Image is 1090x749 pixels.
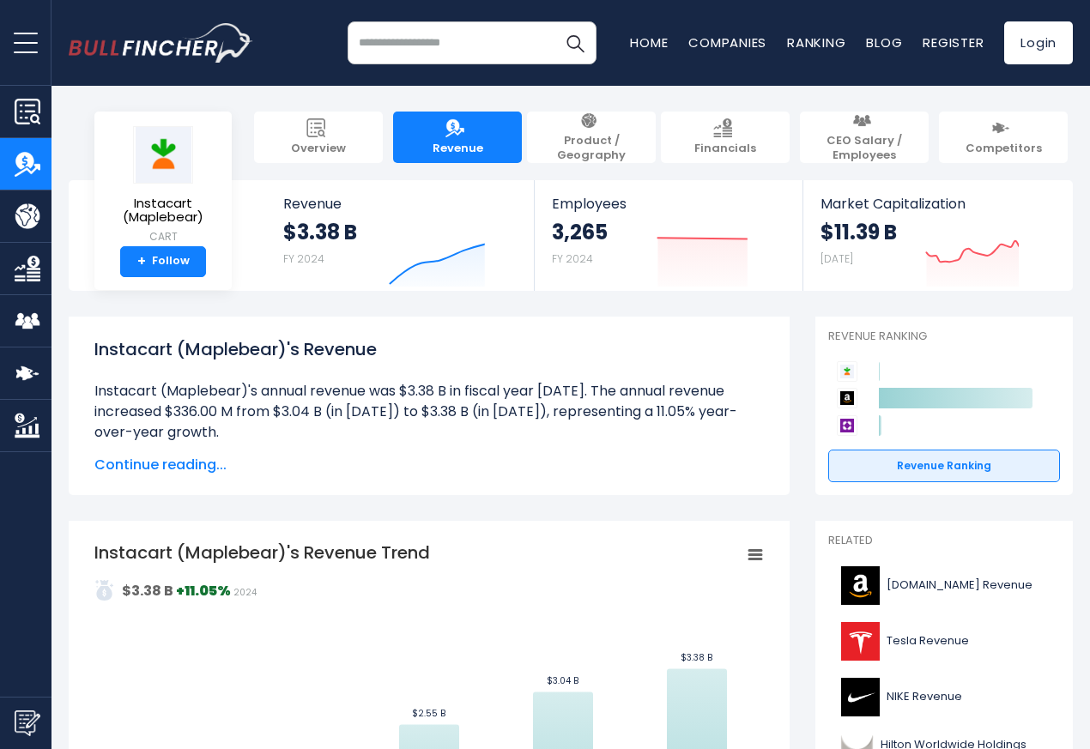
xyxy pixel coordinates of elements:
[94,381,764,443] li: Instacart (Maplebear)'s annual revenue was $3.38 B in fiscal year [DATE]. The annual revenue incr...
[433,142,483,156] span: Revenue
[547,674,578,687] text: $3.04 B
[837,388,857,408] img: Amazon.com competitors logo
[266,180,535,291] a: Revenue $3.38 B FY 2024
[283,196,518,212] span: Revenue
[866,33,902,51] a: Blog
[837,361,857,382] img: Instacart (Maplebear) competitors logo
[122,581,173,601] strong: $3.38 B
[94,580,115,601] img: addasd
[283,251,324,266] small: FY 2024
[1004,21,1073,64] a: Login
[283,219,357,245] strong: $3.38 B
[412,707,445,720] text: $2.55 B
[837,415,857,436] img: Wayfair competitors logo
[966,142,1042,156] span: Competitors
[527,112,656,163] a: Product / Geography
[254,112,383,163] a: Overview
[828,534,1060,548] p: Related
[681,651,712,664] text: $3.38 B
[94,336,764,362] h1: Instacart (Maplebear)'s Revenue
[535,180,802,291] a: Employees 3,265 FY 2024
[107,125,219,246] a: Instacart (Maplebear) CART
[800,112,929,163] a: CEO Salary / Employees
[808,134,920,163] span: CEO Salary / Employees
[821,196,1054,212] span: Market Capitalization
[839,566,881,605] img: AMZN logo
[661,112,790,163] a: Financials
[393,112,522,163] a: Revenue
[108,229,218,245] small: CART
[137,254,146,269] strong: +
[233,586,257,599] span: 2024
[821,219,897,245] strong: $11.39 B
[176,581,231,601] strong: +11.05%
[828,329,1060,344] p: Revenue Ranking
[939,112,1068,163] a: Competitors
[828,450,1060,482] a: Revenue Ranking
[69,23,253,63] a: Go to homepage
[291,142,346,156] span: Overview
[536,134,647,163] span: Product / Geography
[554,21,596,64] button: Search
[552,251,593,266] small: FY 2024
[69,23,253,63] img: bullfincher logo
[688,33,766,51] a: Companies
[120,246,206,277] a: +Follow
[828,562,1060,609] a: [DOMAIN_NAME] Revenue
[923,33,984,51] a: Register
[630,33,668,51] a: Home
[94,455,764,475] span: Continue reading...
[108,196,218,225] span: Instacart (Maplebear)
[94,541,430,565] tspan: Instacart (Maplebear)'s Revenue Trend
[803,180,1071,291] a: Market Capitalization $11.39 B [DATE]
[552,219,608,245] strong: 3,265
[694,142,756,156] span: Financials
[552,196,784,212] span: Employees
[787,33,845,51] a: Ranking
[821,251,853,266] small: [DATE]
[839,678,881,716] img: NKE logo
[839,622,881,661] img: TSLA logo
[828,618,1060,665] a: Tesla Revenue
[828,673,1060,721] a: NIKE Revenue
